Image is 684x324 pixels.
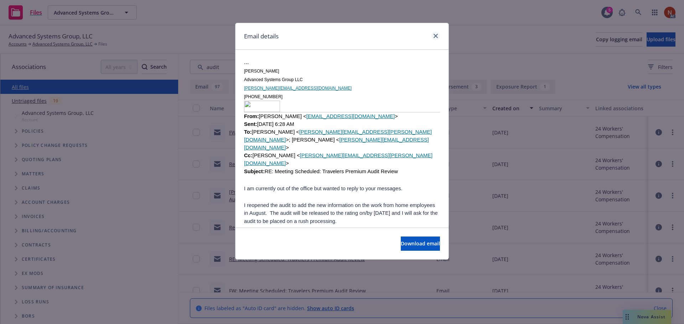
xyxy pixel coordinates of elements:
[244,121,257,127] b: Sent:
[244,113,432,174] span: [PERSON_NAME] < > [DATE] 6:28 AM [PERSON_NAME] < >; [PERSON_NAME] < > [PERSON_NAME] < > RE: Meeti...
[306,113,395,119] a: [EMAIL_ADDRESS][DOMAIN_NAME]
[244,129,252,135] b: To:
[244,32,279,41] h1: Email details
[244,153,253,158] b: Cc:
[244,94,283,99] span: [PHONE_NUMBER]
[244,86,352,91] a: [PERSON_NAME][EMAIL_ADDRESS][DOMAIN_NAME]
[244,186,403,191] span: I am currently out of the office but wanted to reply to your messages.
[244,59,249,65] span: ...
[244,169,265,174] b: Subject:
[244,129,432,143] a: [PERSON_NAME][EMAIL_ADDRESS][PERSON_NAME][DOMAIN_NAME]
[401,240,440,247] span: Download email
[244,113,259,119] span: From:
[401,237,440,251] button: Download email
[244,69,279,74] span: [PERSON_NAME]
[244,202,438,224] span: I reopened the audit to add the new information on the work from home employees in August. The au...
[244,77,303,82] span: Advanced Systems Group LLC
[244,137,429,150] a: [PERSON_NAME][EMAIL_ADDRESS][DOMAIN_NAME]
[244,101,280,112] img: image002.png@01DC2324.35ECD2E0
[431,32,440,40] a: close
[244,153,432,166] a: [PERSON_NAME][EMAIL_ADDRESS][PERSON_NAME][DOMAIN_NAME]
